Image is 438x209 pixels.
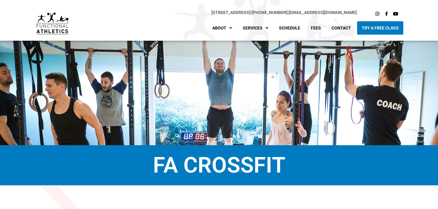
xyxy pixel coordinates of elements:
[327,21,356,35] a: Contact
[36,12,68,35] img: default-logo
[357,21,403,35] a: Try A Free Class
[208,21,237,35] a: About
[289,10,357,15] a: [EMAIL_ADDRESS][DOMAIN_NAME]
[9,154,429,176] h1: FA CrossFit
[238,21,273,35] a: Services
[211,10,250,15] a: [STREET_ADDRESS]
[211,10,252,15] span: |
[274,21,305,35] a: Schedule
[252,10,287,15] a: [PHONE_NUMBER]
[306,21,325,35] a: Fees
[81,9,356,16] p: |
